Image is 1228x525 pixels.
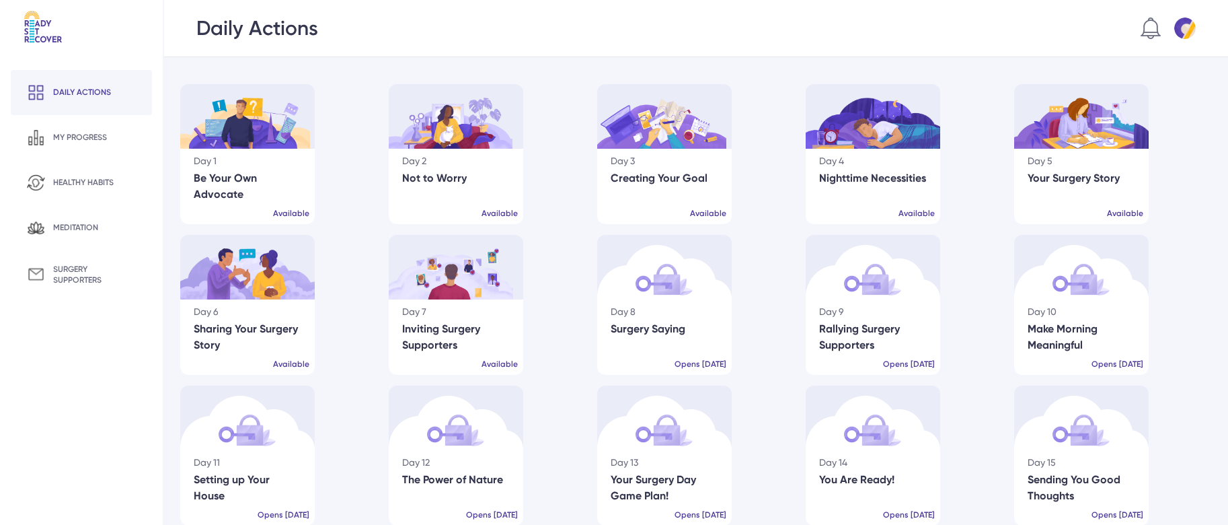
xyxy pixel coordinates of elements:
[389,235,513,300] img: Day7
[1141,17,1161,39] img: Notification
[611,321,718,337] div: Surgery Saying
[53,132,107,143] div: my progress
[1028,456,1135,469] div: Day 15
[194,321,301,353] div: Sharing Your Surgery Story
[194,154,301,168] div: Day 1
[273,359,309,370] div: Available
[27,129,45,147] img: My progress icn
[819,321,927,353] div: Rallying Surgery Supporters
[53,222,98,233] div: meditation
[24,11,62,43] img: Logo
[482,359,518,370] div: Available
[389,386,523,516] img: Locked
[611,154,718,168] div: Day 3
[402,170,510,186] div: Not to Worry
[806,235,940,365] img: Locked
[194,472,301,504] div: Setting up Your House
[11,250,152,299] a: Surgery supporters icn surgery supporters
[180,386,315,516] img: Locked
[194,456,301,469] div: Day 11
[402,472,510,488] div: The Power of Nature
[806,84,940,149] img: Day4
[1028,321,1135,353] div: Make Morning Meaningful
[180,235,315,300] img: Day6
[258,510,309,520] div: Opens [DATE]
[402,305,510,318] div: Day 7
[611,456,718,469] div: Day 13
[1014,84,1149,149] img: Day5
[53,177,114,188] div: healthy habits
[819,472,927,488] div: You Are Ready!
[11,70,152,115] a: Daily action icn Daily actions
[1028,472,1135,504] div: Sending You Good Thoughts
[1028,170,1135,186] div: Your Surgery Story
[690,208,726,219] div: Available
[27,83,45,102] img: Daily action icn
[597,235,732,365] img: Locked
[11,160,152,205] a: Healthy habits icn healthy habits
[196,16,318,40] div: Daily Actions
[53,264,136,285] div: surgery supporters
[806,386,940,516] img: Locked
[402,154,510,168] div: Day 2
[194,305,301,318] div: Day 6
[11,11,152,70] a: Logo
[1014,235,1149,365] img: Locked
[819,456,927,469] div: Day 14
[611,170,718,186] div: Creating Your Goal
[27,265,45,283] img: Surgery supporters icn
[402,456,510,469] div: Day 12
[883,510,935,520] div: Opens [DATE]
[53,87,111,98] div: Daily actions
[27,219,45,237] img: Meditation icn
[402,321,510,353] div: Inviting Surgery Supporters
[180,84,310,149] img: Day1
[180,84,378,224] a: Day1 Completed Day 1 Be Your Own Advocate Available
[194,170,301,203] div: Be Your Own Advocate
[611,472,718,504] div: Your Surgery Day Game Plan!
[1174,17,1196,39] img: Default profile pic 7
[482,208,518,219] div: Available
[1091,359,1143,370] div: Opens [DATE]
[1107,208,1143,219] div: Available
[466,510,518,520] div: Opens [DATE]
[27,174,45,192] img: Healthy habits icn
[883,359,935,370] div: Opens [DATE]
[11,205,152,250] a: Meditation icn meditation
[611,305,718,318] div: Day 8
[389,84,512,149] img: Day2
[819,154,927,168] div: Day 4
[898,208,935,219] div: Available
[1014,386,1149,516] img: Locked
[1028,305,1135,318] div: Day 10
[11,115,152,160] a: My progress icn my progress
[675,359,726,370] div: Opens [DATE]
[819,170,927,186] div: Nighttime Necessities
[1028,154,1135,168] div: Day 5
[1091,510,1143,520] div: Opens [DATE]
[273,208,309,219] div: Available
[597,84,726,149] img: Day3
[675,510,726,520] div: Opens [DATE]
[819,305,927,318] div: Day 9
[597,386,732,516] img: Locked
